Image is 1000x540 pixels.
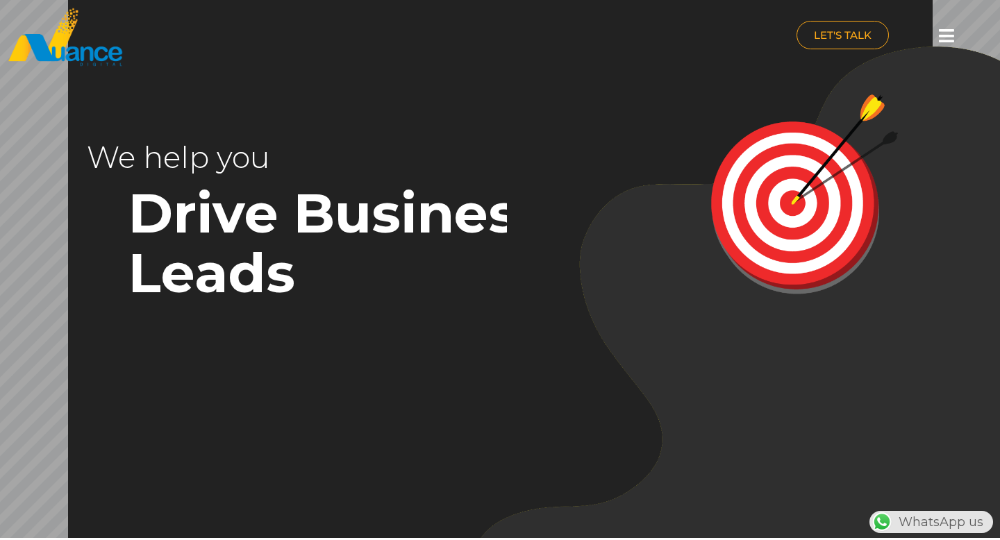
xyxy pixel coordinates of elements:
div: WhatsApp us [869,511,993,533]
a: LET'S TALK [797,21,889,49]
a: WhatsAppWhatsApp us [869,514,993,530]
a: nuance-qatar_logo [7,7,493,67]
img: nuance-qatar_logo [7,7,124,67]
span: LET'S TALK [814,30,872,40]
rs-layer: We help you [87,128,461,187]
img: WhatsApp [871,511,893,533]
rs-layer: Drive Business Leads [128,183,601,303]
